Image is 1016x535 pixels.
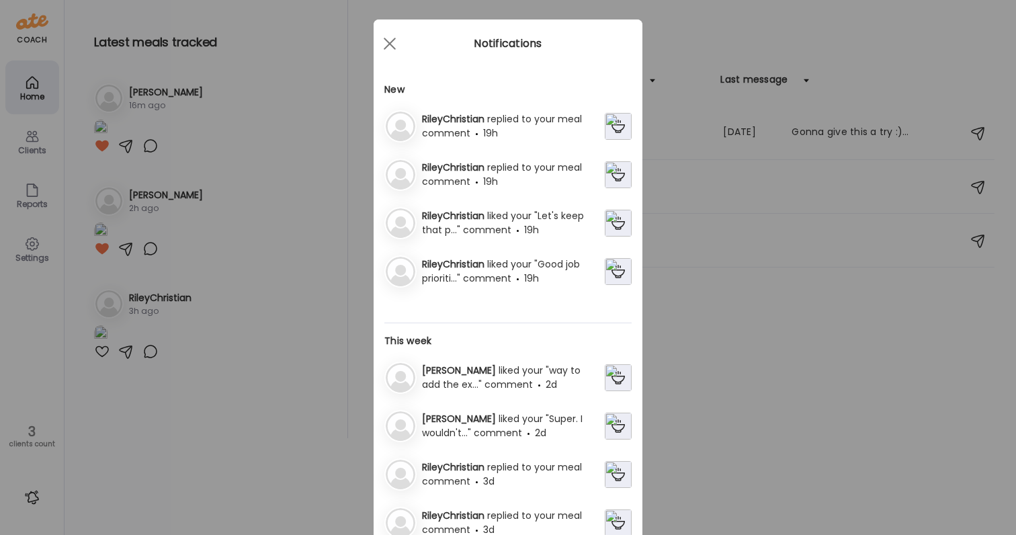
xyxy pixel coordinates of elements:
[605,210,632,237] img: images%2F0Y4bWpMhlRNX09ybTAqeUZ9kjce2%2FU4yQVxmLysSsfoeVDsmK%2F5MrcQYfRzZu70nnL1Lsf_240
[605,258,632,285] img: images%2F0Y4bWpMhlRNX09ybTAqeUZ9kjce2%2FU4yQVxmLysSsfoeVDsmK%2F5MrcQYfRzZu70nnL1Lsf_240
[422,412,499,425] span: [PERSON_NAME]
[386,208,415,238] img: bg-avatar-default.svg
[386,257,415,286] img: bg-avatar-default.svg
[386,460,415,489] img: bg-avatar-default.svg
[422,460,487,474] span: RileyChristian
[483,126,498,140] span: 19h
[422,112,582,140] span: replied to your meal comment
[483,475,495,488] span: 3d
[605,461,632,488] img: images%2F0Y4bWpMhlRNX09ybTAqeUZ9kjce2%2F73AjkPQ0Vm7Q7JwJ2jEB%2FN09OyZr8yKIWG36LQqPU_240
[384,334,632,348] h2: This week
[422,364,581,391] span: liked your "way to add the ex..." comment
[386,112,415,141] img: bg-avatar-default.svg
[605,364,632,391] img: images%2FaKA3qwz9oIT3bYHDbGi0vspnEph2%2FiabmiUWc3iAJQwoMzNkl%2FyKY1u4VYdfeP78PzIltX_240
[422,209,584,237] span: liked your "Let's keep that p..." comment
[422,460,582,488] span: replied to your meal comment
[422,364,499,377] span: [PERSON_NAME]
[605,161,632,188] img: images%2F0Y4bWpMhlRNX09ybTAqeUZ9kjce2%2FU4yQVxmLysSsfoeVDsmK%2F5MrcQYfRzZu70nnL1Lsf_240
[605,413,632,440] img: images%2FaKA3qwz9oIT3bYHDbGi0vspnEph2%2FKCwTTnsjeM9kWNqR8rnz%2FJSUrhxaCPbtuAe1BwVUy_240
[386,363,415,393] img: bg-avatar-default.svg
[422,257,487,271] span: RileyChristian
[422,257,580,285] span: liked your "Good job prioriti..." comment
[524,272,539,285] span: 19h
[384,83,632,97] h2: New
[386,160,415,190] img: bg-avatar-default.svg
[422,112,487,126] span: RileyChristian
[422,209,487,222] span: RileyChristian
[374,36,642,52] div: Notifications
[422,412,583,440] span: liked your "Super. I wouldn't..." comment
[483,175,498,188] span: 19h
[386,411,415,441] img: bg-avatar-default.svg
[535,426,546,440] span: 2d
[546,378,557,391] span: 2d
[524,223,539,237] span: 19h
[422,161,582,188] span: replied to your meal comment
[422,161,487,174] span: RileyChristian
[605,113,632,140] img: images%2F0Y4bWpMhlRNX09ybTAqeUZ9kjce2%2FC90pRDPRl9i8pK8cpiAs%2F4kZpZrXERJsHjAa9SK9I_240
[422,509,487,522] span: RileyChristian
